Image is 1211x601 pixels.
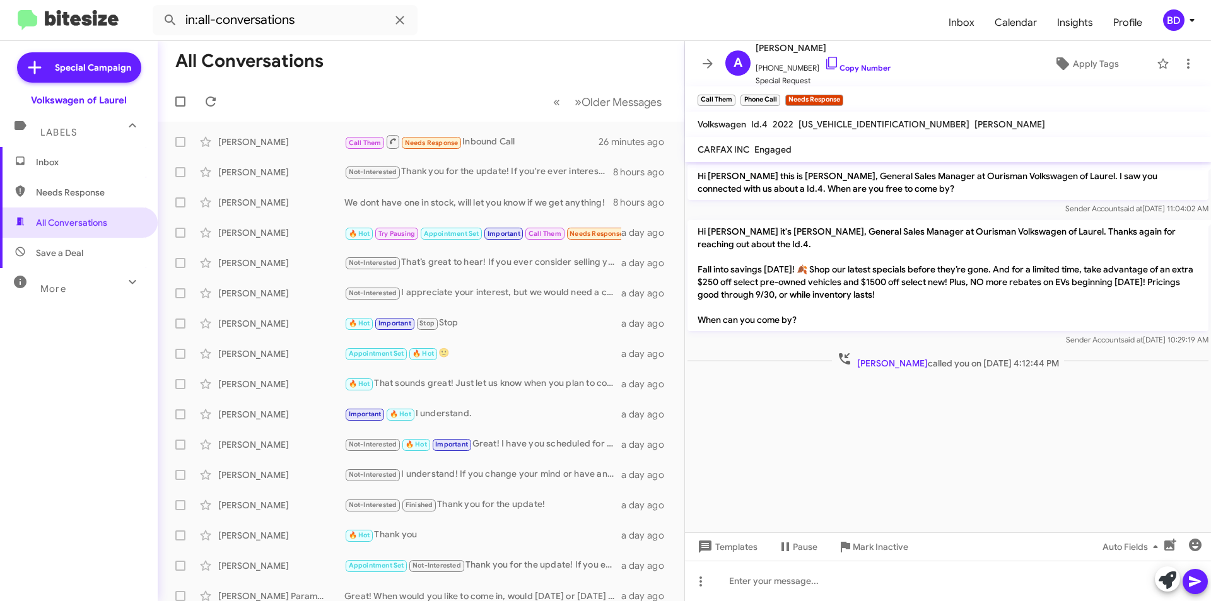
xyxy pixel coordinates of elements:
[412,349,434,358] span: 🔥 Hot
[36,186,143,199] span: Needs Response
[344,346,621,361] div: 🙂
[349,289,397,297] span: Not-Interested
[740,95,780,106] small: Phone Call
[349,440,397,448] span: Not-Interested
[687,220,1208,331] p: Hi [PERSON_NAME] it's [PERSON_NAME], General Sales Manager at Ourisman Volkswagen of Laurel. Than...
[824,63,891,73] a: Copy Number
[378,230,415,238] span: Try Pausing
[218,166,344,178] div: [PERSON_NAME]
[218,317,344,330] div: [PERSON_NAME]
[621,469,674,481] div: a day ago
[756,40,891,55] span: [PERSON_NAME]
[698,144,749,155] span: CARFAX INC
[55,61,131,74] span: Special Campaign
[853,535,908,558] span: Mark Inactive
[36,156,143,168] span: Inbox
[756,74,891,87] span: Special Request
[390,410,411,418] span: 🔥 Hot
[1092,535,1173,558] button: Auto Fields
[695,535,758,558] span: Templates
[698,119,746,130] span: Volkswagen
[36,216,107,229] span: All Conversations
[1103,4,1152,41] span: Profile
[344,407,621,421] div: I understand.
[621,378,674,390] div: a day ago
[828,535,918,558] button: Mark Inactive
[613,166,674,178] div: 8 hours ago
[939,4,985,41] a: Inbox
[488,230,520,238] span: Important
[621,499,674,511] div: a day ago
[344,316,621,330] div: Stop
[344,437,621,452] div: Great! I have you scheduled for 1pm [DATE]. We look forward to seeing you then!
[621,559,674,572] div: a day ago
[344,165,613,179] div: Thank you for the update! If you're ever interested in selling your vehicle in the future, feel f...
[349,230,370,238] span: 🔥 Hot
[621,408,674,421] div: a day ago
[785,95,843,106] small: Needs Response
[40,127,77,138] span: Labels
[567,89,669,115] button: Next
[1121,335,1143,344] span: said at
[406,501,433,509] span: Finished
[613,196,674,209] div: 8 hours ago
[687,165,1208,200] p: Hi [PERSON_NAME] this is [PERSON_NAME], General Sales Manager at Ourisman Volkswagen of Laurel. I...
[344,134,599,149] div: Inbound Call
[218,347,344,360] div: [PERSON_NAME]
[424,230,479,238] span: Appointment Set
[175,51,324,71] h1: All Conversations
[621,317,674,330] div: a day ago
[1066,335,1208,344] span: Sender Account [DATE] 10:29:19 AM
[1047,4,1103,41] a: Insights
[621,226,674,239] div: a day ago
[349,561,404,569] span: Appointment Set
[793,535,817,558] span: Pause
[773,119,793,130] span: 2022
[734,53,742,73] span: A
[218,499,344,511] div: [PERSON_NAME]
[751,119,768,130] span: Id.4
[344,376,621,391] div: That sounds great! Just let us know when you plan to come in. We're looking forward to seeing you!
[218,438,344,451] div: [PERSON_NAME]
[344,467,621,482] div: I understand! If you change your mind or have any questions later, feel free to reach out. Have a...
[1073,52,1119,75] span: Apply Tags
[40,283,66,295] span: More
[405,139,459,147] span: Needs Response
[36,247,83,259] span: Save a Deal
[218,226,344,239] div: [PERSON_NAME]
[621,438,674,451] div: a day ago
[349,380,370,388] span: 🔥 Hot
[412,561,461,569] span: Not-Interested
[546,89,568,115] button: Previous
[344,528,621,542] div: Thank you
[349,531,370,539] span: 🔥 Hot
[349,349,404,358] span: Appointment Set
[575,94,582,110] span: »
[685,535,768,558] button: Templates
[344,558,621,573] div: Thank you for the update! If you ever need assistance in the future, feel free to reach out. Safe...
[1021,52,1150,75] button: Apply Tags
[349,319,370,327] span: 🔥 Hot
[218,378,344,390] div: [PERSON_NAME]
[378,319,411,327] span: Important
[553,94,560,110] span: «
[1103,535,1163,558] span: Auto Fields
[31,94,127,107] div: Volkswagen of Laurel
[406,440,427,448] span: 🔥 Hot
[570,230,623,238] span: Needs Response
[985,4,1047,41] a: Calendar
[621,287,674,300] div: a day ago
[349,470,397,479] span: Not-Interested
[218,196,344,209] div: [PERSON_NAME]
[218,136,344,148] div: [PERSON_NAME]
[974,119,1045,130] span: [PERSON_NAME]
[349,259,397,267] span: Not-Interested
[799,119,969,130] span: [US_VEHICLE_IDENTIFICATION_NUMBER]
[621,347,674,360] div: a day ago
[1065,204,1208,213] span: Sender Account [DATE] 11:04:02 AM
[698,95,735,106] small: Call Them
[435,440,468,448] span: Important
